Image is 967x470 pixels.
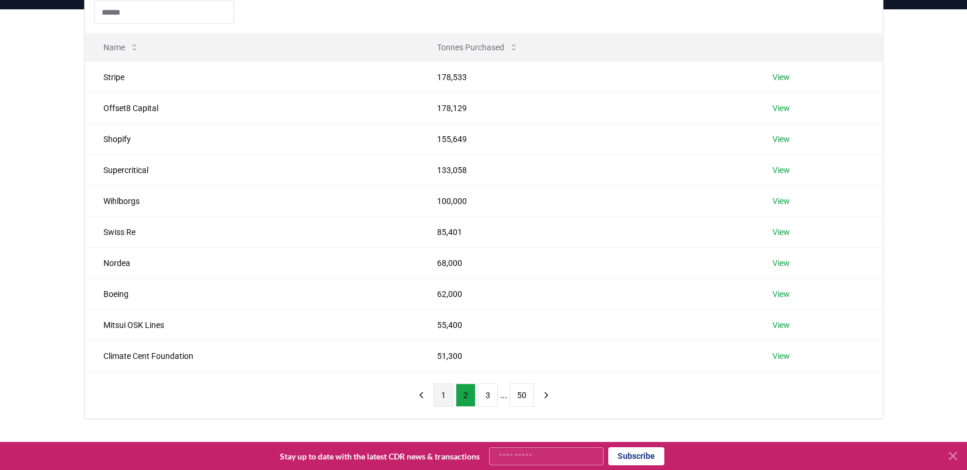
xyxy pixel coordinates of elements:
[418,123,754,154] td: 155,649
[772,226,790,238] a: View
[772,288,790,300] a: View
[456,383,476,407] button: 2
[428,36,528,59] button: Tonnes Purchased
[772,102,790,114] a: View
[510,383,534,407] button: 50
[772,71,790,83] a: View
[418,340,754,371] td: 51,300
[418,216,754,247] td: 85,401
[85,61,418,92] td: Stripe
[418,278,754,309] td: 62,000
[411,383,431,407] button: previous page
[85,340,418,371] td: Climate Cent Foundation
[772,350,790,362] a: View
[85,92,418,123] td: Offset8 Capital
[85,154,418,185] td: Supercritical
[772,319,790,331] a: View
[418,154,754,185] td: 133,058
[772,133,790,145] a: View
[434,383,453,407] button: 1
[418,61,754,92] td: 178,533
[94,36,148,59] button: Name
[500,388,507,402] li: ...
[418,185,754,216] td: 100,000
[85,216,418,247] td: Swiss Re
[772,164,790,176] a: View
[85,123,418,154] td: Shopify
[85,247,418,278] td: Nordea
[478,383,498,407] button: 3
[418,309,754,340] td: 55,400
[772,257,790,269] a: View
[418,247,754,278] td: 68,000
[772,195,790,207] a: View
[418,92,754,123] td: 178,129
[85,309,418,340] td: Mitsui OSK Lines
[85,278,418,309] td: Boeing
[536,383,556,407] button: next page
[85,185,418,216] td: Wihlborgs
